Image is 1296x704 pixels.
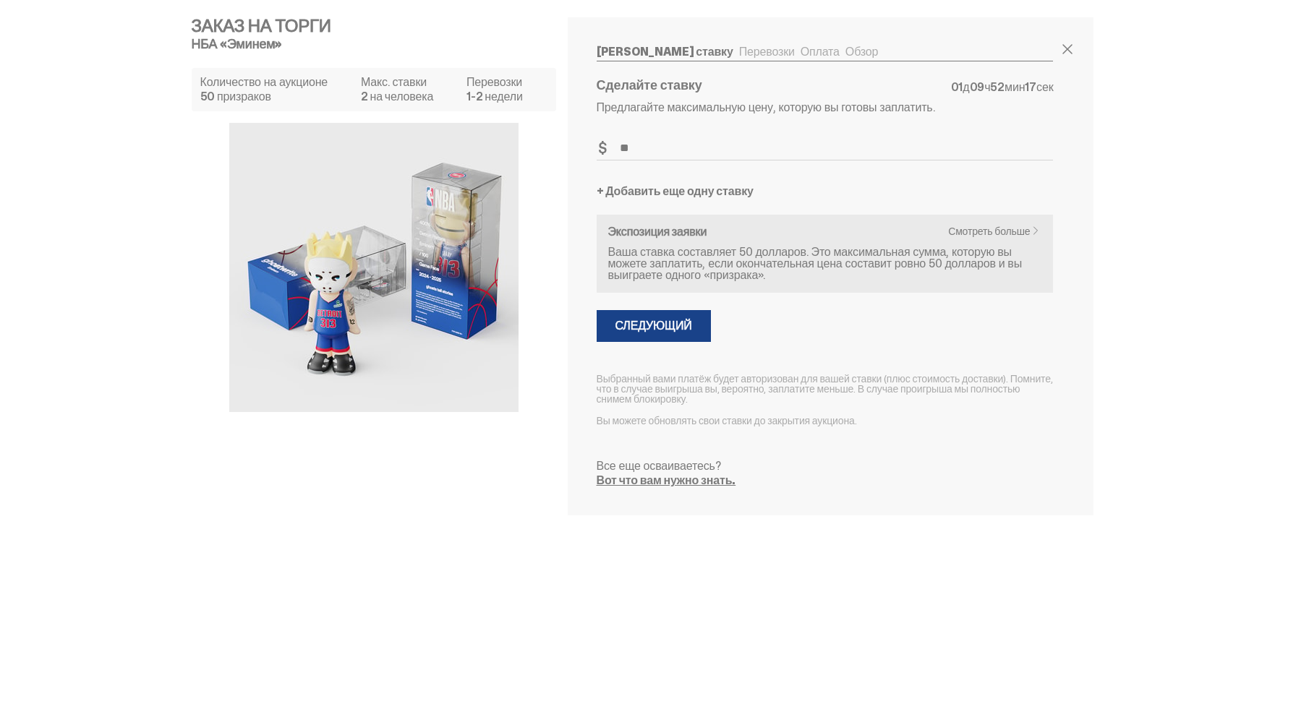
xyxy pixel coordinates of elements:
[1025,80,1036,95] font: 17
[597,473,736,488] font: Вот что вам нужно знать.
[608,244,1023,283] font: Ваша ставка составляет 50 долларов. Это максимальная сумма, которую вы можете заплатить, если око...
[597,100,935,115] font: Предлагайте максимальную цену, которую вы готовы заплатить.
[597,310,711,342] button: Следующий
[466,74,522,90] font: Перевозки
[1036,80,1053,95] font: сек
[597,77,702,94] font: Сделайте ставку
[1005,80,1025,95] font: мин
[597,458,721,473] font: Все еще осваиваетесь?
[597,414,857,427] font: Вы можете обновлять свои ставки до закрытия аукциона.
[597,44,733,59] font: [PERSON_NAME] ставку
[984,80,990,95] font: ч
[200,89,271,104] font: 50 призраков
[951,80,963,95] font: 01
[963,80,969,95] font: д
[200,74,328,90] font: Количество на аукционе
[192,14,331,37] font: Заказ на торги
[990,80,1005,95] font: 52
[361,74,427,90] font: Макс. ставки
[597,184,754,199] font: + Добавить еще одну ставку
[229,123,519,412] img: изображение продукта
[597,372,1053,405] font: Выбранный вами платёж будет авторизован для вашей ставки (плюс стоимость доставки). Помните, что ...
[948,225,1030,238] font: Смотреть больше
[615,318,692,333] font: Следующий
[598,139,607,158] font: $
[970,80,985,95] font: 09
[608,224,707,239] font: Экспозиция заявки
[192,35,282,53] font: НБА «Эминем»
[466,89,523,104] font: 1-2 недели
[361,89,433,104] font: 2 на человека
